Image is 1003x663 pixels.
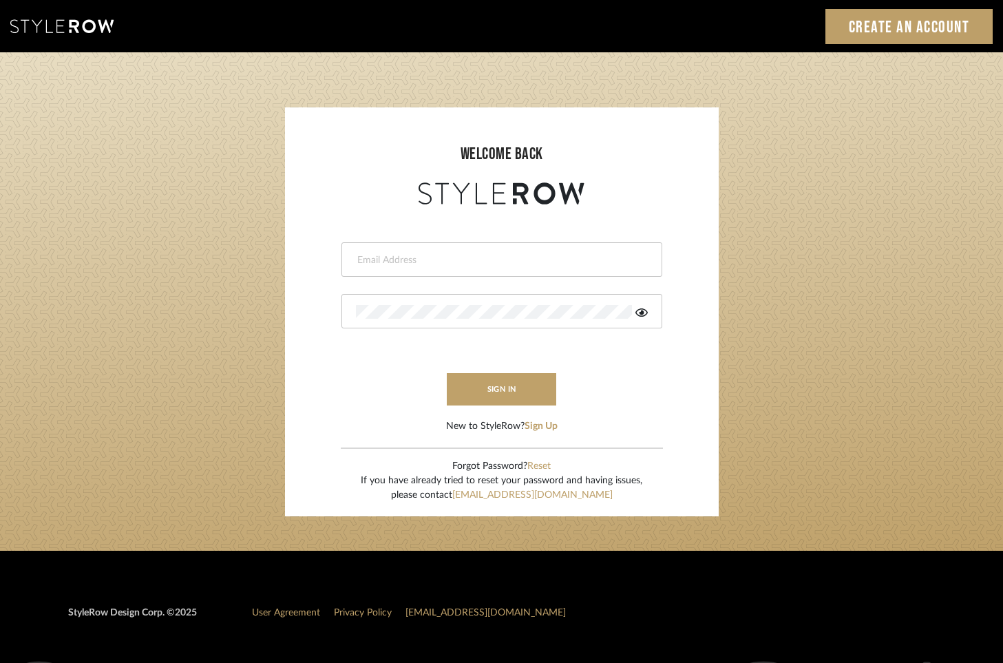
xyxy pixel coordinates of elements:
[334,608,392,618] a: Privacy Policy
[361,459,642,474] div: Forgot Password?
[405,608,566,618] a: [EMAIL_ADDRESS][DOMAIN_NAME]
[356,253,644,267] input: Email Address
[525,419,558,434] button: Sign Up
[447,373,557,406] button: sign in
[825,9,993,44] a: Create an Account
[252,608,320,618] a: User Agreement
[68,606,197,631] div: StyleRow Design Corp. ©2025
[527,459,551,474] button: Reset
[452,490,613,500] a: [EMAIL_ADDRESS][DOMAIN_NAME]
[446,419,558,434] div: New to StyleRow?
[361,474,642,503] div: If you have already tried to reset your password and having issues, please contact
[299,142,705,167] div: welcome back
